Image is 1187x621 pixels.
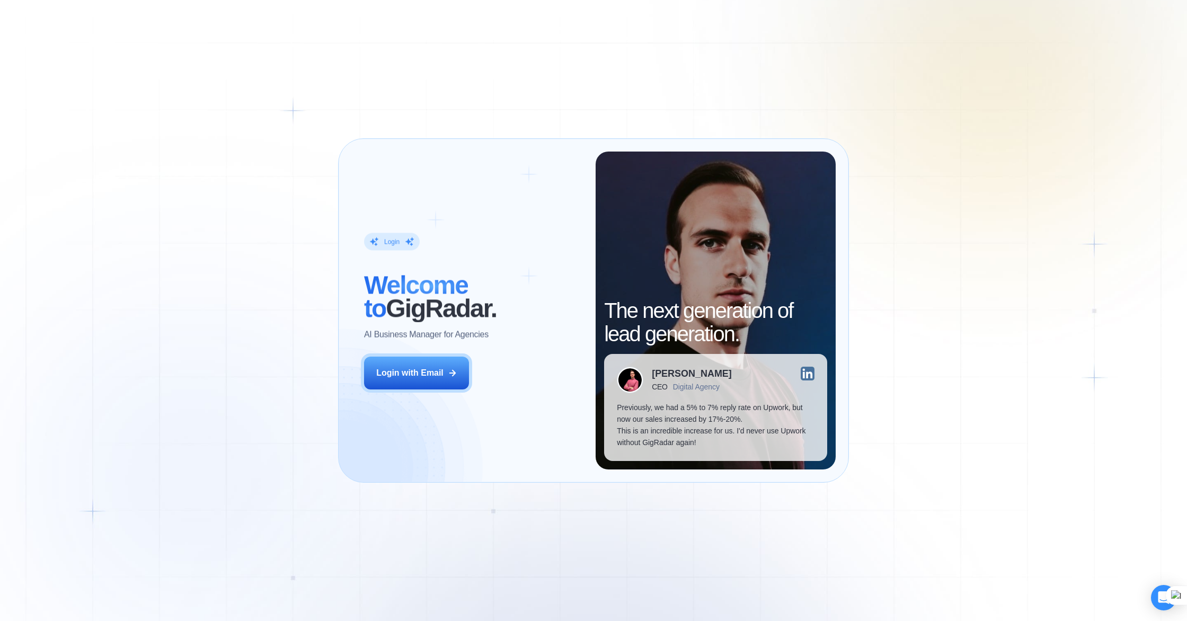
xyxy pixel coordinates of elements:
[364,271,468,322] span: Welcome to
[673,383,720,391] div: Digital Agency
[652,369,732,378] div: [PERSON_NAME]
[652,383,667,391] div: CEO
[1151,585,1176,610] div: Open Intercom Messenger
[617,402,814,448] p: Previously, we had a 5% to 7% reply rate on Upwork, but now our sales increased by 17%-20%. This ...
[604,299,827,345] h2: The next generation of lead generation.
[384,237,400,245] div: Login
[364,357,469,389] button: Login with Email
[364,273,583,320] h2: ‍ GigRadar.
[376,367,444,379] div: Login with Email
[364,329,489,340] p: AI Business Manager for Agencies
